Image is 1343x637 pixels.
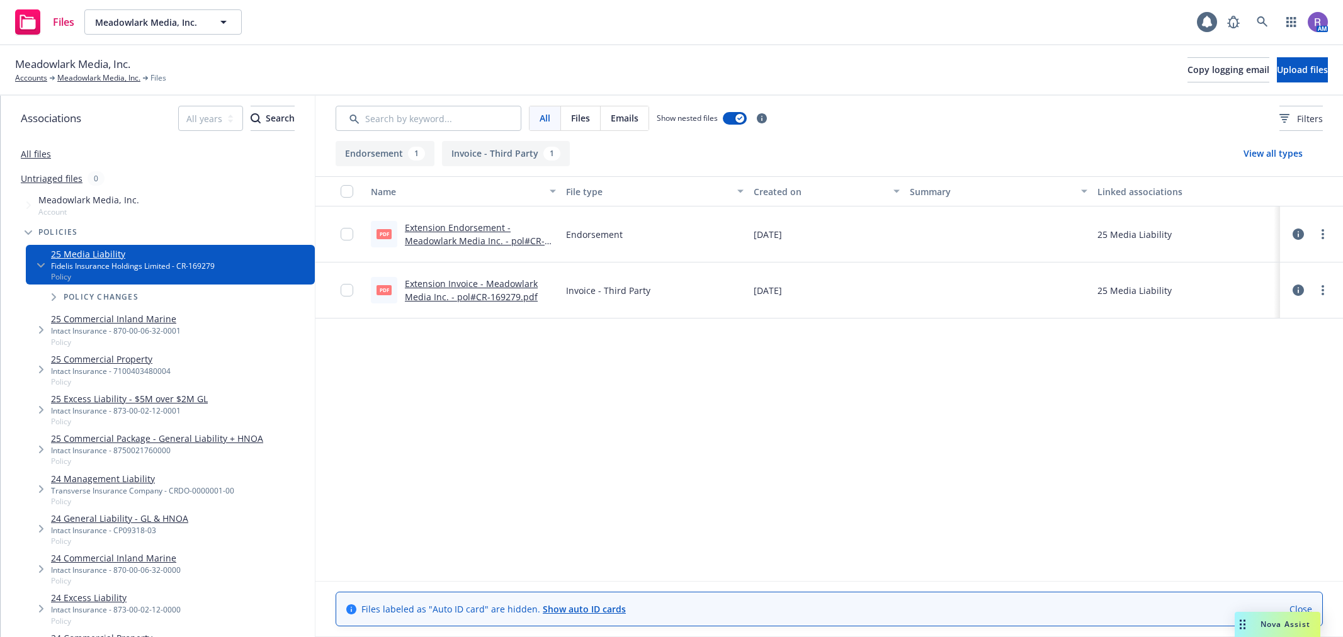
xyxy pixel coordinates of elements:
div: Intact Insurance - 873-00-02-12-0001 [51,405,208,416]
button: Endorsement [336,141,434,166]
input: Toggle Row Selected [341,228,353,240]
button: View all types [1223,141,1323,166]
button: Summary [905,176,1092,206]
div: Fidelis Insurance Holdings Limited - CR-169279 [51,261,215,271]
button: Invoice - Third Party [442,141,570,166]
button: Name [366,176,561,206]
div: 1 [543,147,560,161]
button: Meadowlark Media, Inc. [84,9,242,35]
a: 25 Commercial Inland Marine [51,312,181,325]
svg: Search [251,113,261,123]
button: Created on [749,176,905,206]
div: 25 Media Liability [1097,228,1172,241]
button: Linked associations [1092,176,1280,206]
span: Upload files [1277,64,1328,76]
div: 0 [88,171,105,186]
span: Invoice - Third Party [566,284,650,297]
span: Files [571,111,590,125]
a: 24 Commercial Inland Marine [51,551,181,565]
input: Select all [341,185,353,198]
a: 25 Media Liability [51,247,215,261]
div: 1 [408,147,425,161]
input: Toggle Row Selected [341,284,353,296]
span: Meadowlark Media, Inc. [95,16,204,29]
span: Meadowlark Media, Inc. [15,56,130,72]
a: Report a Bug [1221,9,1246,35]
span: pdf [377,285,392,295]
div: Intact Insurance - 870-00-06-32-0001 [51,325,181,336]
a: 25 Commercial Property [51,352,171,366]
button: SearchSearch [251,106,295,131]
a: more [1315,283,1330,298]
a: All files [21,148,51,160]
a: 24 General Liability - GL & HNOA [51,512,188,525]
button: Copy logging email [1187,57,1269,82]
a: Extension Invoice - Meadowlark Media Inc. - pol#CR-169279.pdf [405,278,538,303]
a: Accounts [15,72,47,84]
span: Nova Assist [1261,619,1310,629]
span: Meadowlark Media, Inc. [38,193,139,206]
span: Copy logging email [1187,64,1269,76]
div: Intact Insurance - 8750021760000 [51,445,263,456]
span: Files [150,72,166,84]
a: more [1315,227,1330,242]
a: Meadowlark Media, Inc. [57,72,140,84]
span: pdf [377,229,392,239]
span: All [540,111,550,125]
button: Nova Assist [1235,612,1320,637]
a: Extension Endorsement - Meadowlark Media Inc. - pol#CR-169279.pdf [405,222,545,260]
div: Intact Insurance - 870-00-06-32-0000 [51,565,181,575]
a: 25 Excess Liability - $5M over $2M GL [51,392,208,405]
span: Policy [51,376,171,387]
div: File type [566,185,730,198]
span: Policy [51,536,188,546]
span: [DATE] [754,284,782,297]
a: 25 Commercial Package - General Liability + HNOA [51,432,263,445]
div: Created on [754,185,886,198]
div: Linked associations [1097,185,1275,198]
button: Upload files [1277,57,1328,82]
div: 25 Media Liability [1097,284,1172,297]
span: Policy [51,337,181,347]
div: Search [251,106,295,130]
div: Summary [910,185,1074,198]
span: Policy [51,271,215,282]
a: Close [1289,602,1312,616]
div: Transverse Insurance Company - CRDO-0000001-00 [51,485,234,496]
button: Filters [1279,106,1323,131]
span: Filters [1297,112,1323,125]
span: Policy changes [64,293,139,301]
a: 24 Management Liability [51,472,234,485]
span: Files labeled as "Auto ID card" are hidden. [361,602,626,616]
span: Show nested files [657,113,718,123]
div: Intact Insurance - 873-00-02-12-0000 [51,604,181,615]
button: File type [561,176,749,206]
a: Files [10,4,79,40]
a: Untriaged files [21,172,82,185]
input: Search by keyword... [336,106,521,131]
a: Show auto ID cards [543,603,626,615]
div: Name [371,185,542,198]
div: Intact Insurance - CP09318-03 [51,525,188,536]
span: Account [38,206,139,217]
span: Policies [38,228,78,236]
span: Files [53,17,74,27]
div: Intact Insurance - 7100403480004 [51,366,171,376]
span: Policy [51,616,181,626]
div: Drag to move [1235,612,1250,637]
span: Policy [51,575,181,586]
a: Switch app [1279,9,1304,35]
span: Policy [51,496,234,507]
span: Policy [51,456,263,466]
span: Policy [51,416,208,427]
span: Emails [611,111,638,125]
span: [DATE] [754,228,782,241]
span: Endorsement [566,228,623,241]
span: Filters [1279,112,1323,125]
a: Search [1250,9,1275,35]
span: Associations [21,110,81,127]
a: 24 Excess Liability [51,591,181,604]
img: photo [1308,12,1328,32]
